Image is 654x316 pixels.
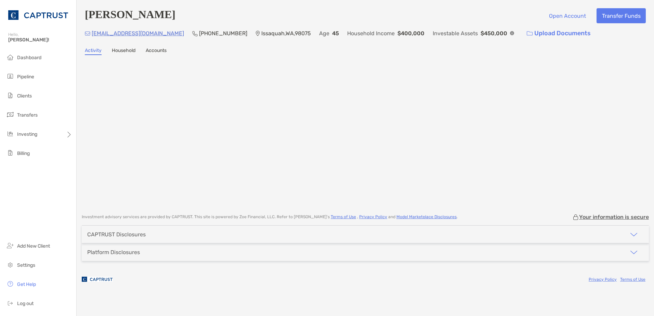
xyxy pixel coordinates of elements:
h4: [PERSON_NAME] [85,8,175,23]
p: 45 [332,29,339,38]
img: billing icon [6,149,14,157]
img: add_new_client icon [6,241,14,250]
img: icon arrow [630,231,638,239]
p: [PHONE_NUMBER] [199,29,247,38]
a: Activity [85,48,102,55]
span: Billing [17,150,30,156]
button: Open Account [544,8,591,23]
img: Info Icon [510,31,514,35]
img: clients icon [6,91,14,100]
img: Location Icon [256,31,260,36]
a: Upload Documents [522,26,595,41]
span: Settings [17,262,35,268]
a: Terms of Use [620,277,645,282]
img: Email Icon [85,31,90,36]
p: Household Income [347,29,395,38]
span: Transfers [17,112,38,118]
a: Privacy Policy [589,277,617,282]
img: settings icon [6,261,14,269]
img: logout icon [6,299,14,307]
span: Pipeline [17,74,34,80]
span: Get Help [17,281,36,287]
a: Terms of Use [331,214,356,219]
p: Age [319,29,329,38]
p: Your information is secure [579,214,649,220]
img: transfers icon [6,110,14,119]
a: Model Marketplace Disclosures [396,214,457,219]
img: company logo [82,272,113,287]
span: Log out [17,301,34,306]
span: Investing [17,131,37,137]
span: Dashboard [17,55,41,61]
p: Issaquah , WA , 98075 [261,29,311,38]
a: Household [112,48,135,55]
a: Accounts [146,48,167,55]
img: Phone Icon [192,31,198,36]
img: dashboard icon [6,53,14,61]
div: CAPTRUST Disclosures [87,231,146,238]
span: Clients [17,93,32,99]
img: button icon [527,31,533,36]
p: $450,000 [481,29,507,38]
span: [PERSON_NAME]! [8,37,72,43]
a: Privacy Policy [359,214,387,219]
img: CAPTRUST Logo [8,3,68,27]
img: pipeline icon [6,72,14,80]
p: $400,000 [397,29,424,38]
p: Investable Assets [433,29,478,38]
img: icon arrow [630,248,638,256]
button: Transfer Funds [597,8,646,23]
p: [EMAIL_ADDRESS][DOMAIN_NAME] [92,29,184,38]
span: Add New Client [17,243,50,249]
p: Investment advisory services are provided by CAPTRUST . This site is powered by Zoe Financial, LL... [82,214,458,220]
img: investing icon [6,130,14,138]
img: get-help icon [6,280,14,288]
div: Platform Disclosures [87,249,140,255]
